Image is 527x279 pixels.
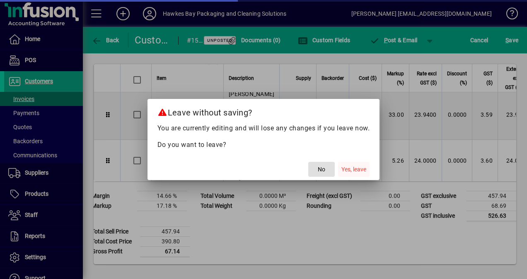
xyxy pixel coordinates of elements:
[308,162,335,177] button: No
[318,165,325,174] span: No
[157,123,370,133] p: You are currently editing and will lose any changes if you leave now.
[147,99,380,123] h2: Leave without saving?
[341,165,366,174] span: Yes, leave
[338,162,370,177] button: Yes, leave
[157,140,370,150] p: Do you want to leave?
